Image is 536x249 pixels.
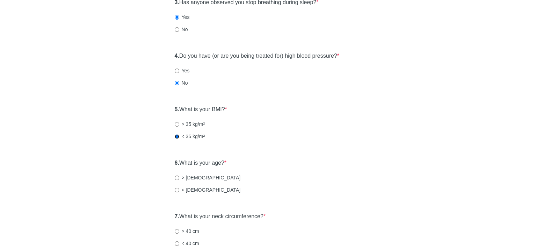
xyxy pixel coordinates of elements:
label: Yes [175,14,190,21]
label: No [175,79,188,86]
label: What is your age? [175,159,227,167]
input: Yes [175,15,179,20]
label: > 35 kg/m² [175,121,205,128]
input: No [175,81,179,85]
input: > [DEMOGRAPHIC_DATA] [175,176,179,180]
strong: 5. [175,106,179,112]
input: > 40 cm [175,229,179,234]
strong: 7. [175,213,179,219]
input: < 35 kg/m² [175,134,179,139]
input: No [175,27,179,32]
label: What is your BMI? [175,106,227,114]
strong: 4. [175,53,179,59]
label: < 40 cm [175,240,199,247]
input: Yes [175,69,179,73]
input: > 35 kg/m² [175,122,179,127]
input: < 40 cm [175,241,179,246]
label: Do you have (or are you being treated for) high blood pressure? [175,52,339,60]
label: What is your neck circumference? [175,213,266,221]
label: < [DEMOGRAPHIC_DATA] [175,186,241,193]
input: < [DEMOGRAPHIC_DATA] [175,188,179,192]
label: < 35 kg/m² [175,133,205,140]
label: No [175,26,188,33]
strong: 6. [175,160,179,166]
label: Yes [175,67,190,74]
label: > 40 cm [175,228,199,235]
label: > [DEMOGRAPHIC_DATA] [175,174,241,181]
